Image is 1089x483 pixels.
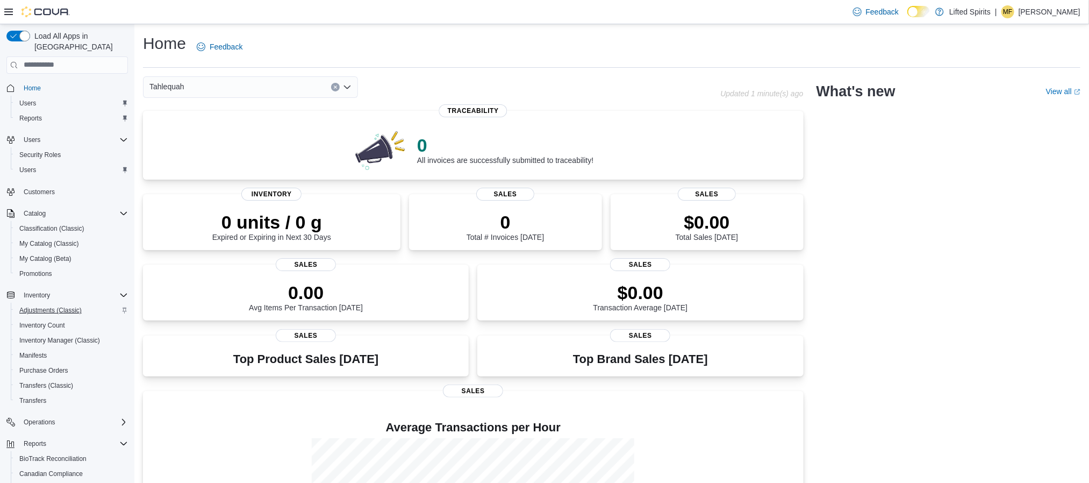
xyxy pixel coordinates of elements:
span: Security Roles [19,151,61,159]
div: All invoices are successfully submitted to traceability! [417,134,593,165]
button: My Catalog (Classic) [11,236,132,251]
button: Users [11,96,132,111]
p: $0.00 [676,211,738,233]
span: Users [15,164,128,176]
span: Purchase Orders [19,366,68,375]
span: Feedback [210,41,242,52]
span: Dark Mode [907,17,908,18]
button: Open list of options [343,83,352,91]
span: Catalog [24,209,46,218]
span: Load All Apps in [GEOGRAPHIC_DATA] [30,31,128,52]
input: Dark Mode [907,6,930,17]
p: Lifted Spirits [949,5,991,18]
a: My Catalog (Classic) [15,237,83,250]
span: Inventory Count [15,319,128,332]
a: My Catalog (Beta) [15,252,76,265]
span: Inventory Manager (Classic) [19,336,100,345]
button: Inventory Count [11,318,132,333]
span: Promotions [19,269,52,278]
p: 0 units / 0 g [212,211,331,233]
span: Sales [443,385,503,397]
span: Classification (Classic) [15,222,128,235]
span: Transfers (Classic) [15,379,128,392]
a: Inventory Count [15,319,69,332]
span: Security Roles [15,148,128,161]
span: Reports [24,439,46,448]
a: Manifests [15,349,51,362]
a: Inventory Manager (Classic) [15,334,104,347]
span: Home [24,84,41,93]
span: Promotions [15,267,128,280]
span: Sales [610,258,670,271]
span: Reports [15,112,128,125]
p: Updated 1 minute(s) ago [720,89,803,98]
button: Reports [2,436,132,451]
span: Sales [476,188,534,201]
span: Customers [24,188,55,196]
a: View allExternal link [1046,87,1080,96]
button: Security Roles [11,147,132,162]
span: Transfers (Classic) [19,381,73,390]
span: Home [19,81,128,95]
h3: Top Product Sales [DATE] [233,353,378,366]
button: Transfers [11,393,132,408]
h2: What's new [816,83,895,100]
span: My Catalog (Beta) [15,252,128,265]
button: Inventory Manager (Classic) [11,333,132,348]
button: Promotions [11,266,132,281]
span: Feedback [866,6,899,17]
button: Catalog [2,206,132,221]
span: Operations [19,416,128,429]
span: Sales [678,188,736,201]
a: Feedback [192,36,247,58]
a: BioTrack Reconciliation [15,452,91,465]
a: Users [15,164,40,176]
span: Canadian Compliance [19,470,83,478]
div: Total # Invoices [DATE] [467,211,544,241]
span: Inventory [24,291,50,300]
button: Inventory [2,288,132,303]
a: Security Roles [15,148,65,161]
a: Adjustments (Classic) [15,304,86,317]
span: Customers [19,185,128,198]
button: Catalog [19,207,50,220]
h3: Top Brand Sales [DATE] [573,353,708,366]
a: Transfers [15,394,51,407]
p: [PERSON_NAME] [1019,5,1080,18]
div: Expired or Expiring in Next 30 Days [212,211,331,241]
button: Home [2,80,132,96]
img: 0 [353,128,409,171]
span: BioTrack Reconciliation [15,452,128,465]
a: Purchase Orders [15,364,73,377]
span: Inventory [241,188,302,201]
div: Matt Fallaschek [1001,5,1014,18]
h4: Average Transactions per Hour [152,421,795,434]
span: Adjustments (Classic) [15,304,128,317]
span: Reports [19,114,42,123]
button: My Catalog (Beta) [11,251,132,266]
span: Traceability [439,104,507,117]
span: Purchase Orders [15,364,128,377]
div: Avg Items Per Transaction [DATE] [249,282,363,312]
span: Transfers [15,394,128,407]
span: My Catalog (Classic) [15,237,128,250]
span: Catalog [19,207,128,220]
button: Operations [2,415,132,430]
span: Classification (Classic) [19,224,84,233]
button: Purchase Orders [11,363,132,378]
span: Sales [276,329,336,342]
img: Cova [22,6,70,17]
h1: Home [143,33,186,54]
button: Inventory [19,289,54,302]
div: Total Sales [DATE] [676,211,738,241]
button: Classification (Classic) [11,221,132,236]
span: Adjustments (Classic) [19,306,82,315]
span: Sales [610,329,670,342]
a: Transfers (Classic) [15,379,77,392]
p: | [995,5,997,18]
button: Adjustments (Classic) [11,303,132,318]
p: $0.00 [593,282,688,303]
span: Users [19,166,36,174]
span: Inventory Manager (Classic) [15,334,128,347]
a: Home [19,82,45,95]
